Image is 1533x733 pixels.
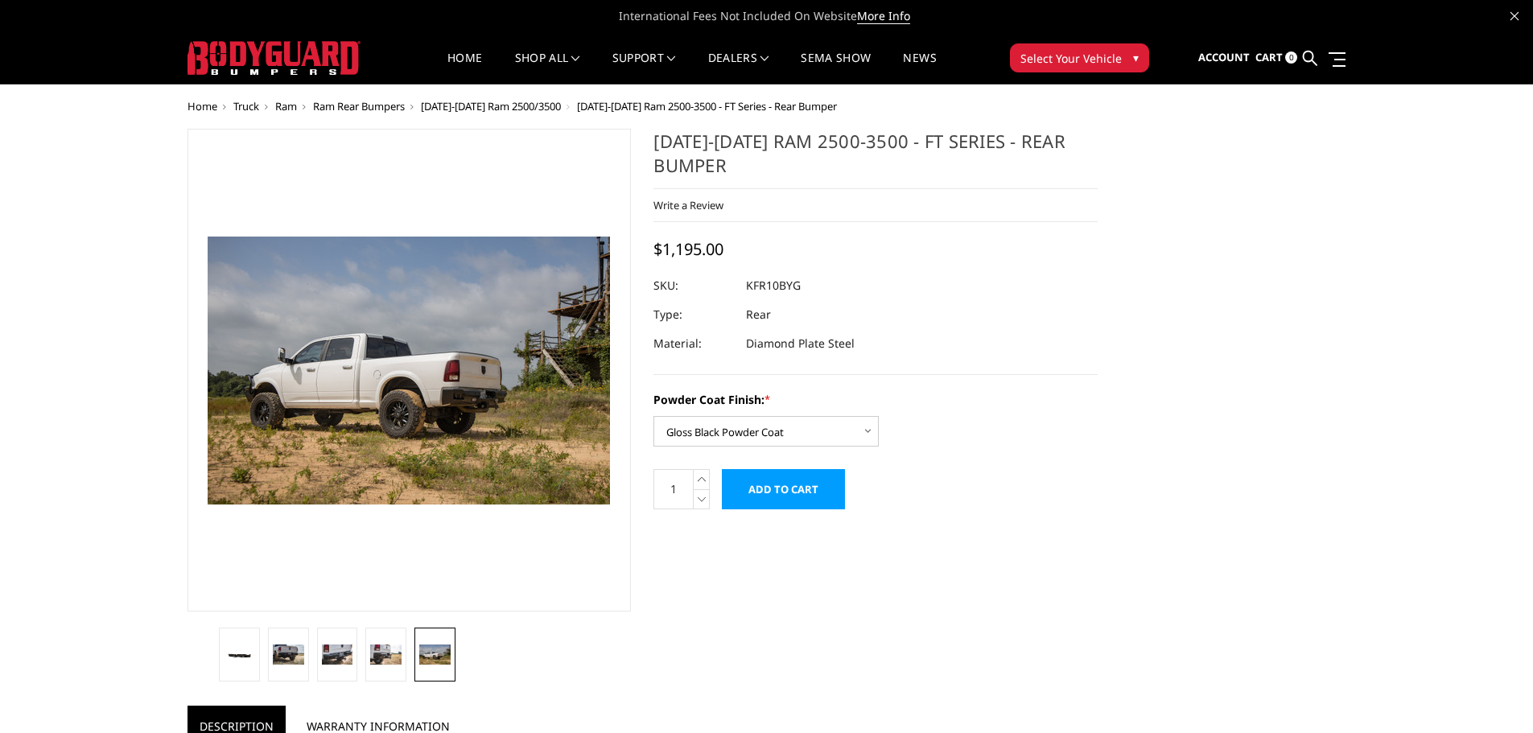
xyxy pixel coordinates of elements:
[746,300,771,329] dd: Rear
[653,300,734,329] dt: Type:
[1255,36,1297,80] a: Cart 0
[653,329,734,358] dt: Material:
[419,644,451,665] img: 2010-2018 Ram 2500-3500 - FT Series - Rear Bumper
[322,644,353,665] img: 2010-2018 Ram 2500-3500 - FT Series - Rear Bumper
[273,644,304,665] img: 2010-2018 Ram 2500-3500 - FT Series - Rear Bumper
[313,99,405,113] a: Ram Rear Bumpers
[224,648,255,661] img: 2010-2018 Ram 2500-3500 - FT Series - Rear Bumper
[801,52,871,84] a: SEMA Show
[233,99,259,113] a: Truck
[1010,43,1149,72] button: Select Your Vehicle
[1198,36,1250,80] a: Account
[447,52,482,84] a: Home
[746,271,801,300] dd: KFR10BYG
[653,391,1098,408] label: Powder Coat Finish:
[722,469,845,509] input: Add to Cart
[1133,49,1139,66] span: ▾
[577,99,837,113] span: [DATE]-[DATE] Ram 2500-3500 - FT Series - Rear Bumper
[857,8,910,24] a: More Info
[370,644,402,665] img: 2010-2018 Ram 2500-3500 - FT Series - Rear Bumper
[746,329,855,358] dd: Diamond Plate Steel
[708,52,769,84] a: Dealers
[653,238,723,260] span: $1,195.00
[1020,50,1122,67] span: Select Your Vehicle
[653,271,734,300] dt: SKU:
[903,52,936,84] a: News
[188,41,361,75] img: BODYGUARD BUMPERS
[421,99,561,113] a: [DATE]-[DATE] Ram 2500/3500
[1198,50,1250,64] span: Account
[275,99,297,113] a: Ram
[653,129,1098,189] h1: [DATE]-[DATE] Ram 2500-3500 - FT Series - Rear Bumper
[188,99,217,113] a: Home
[653,198,723,212] a: Write a Review
[188,129,632,612] a: 2010-2018 Ram 2500-3500 - FT Series - Rear Bumper
[1255,50,1283,64] span: Cart
[612,52,676,84] a: Support
[1285,51,1297,64] span: 0
[515,52,580,84] a: shop all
